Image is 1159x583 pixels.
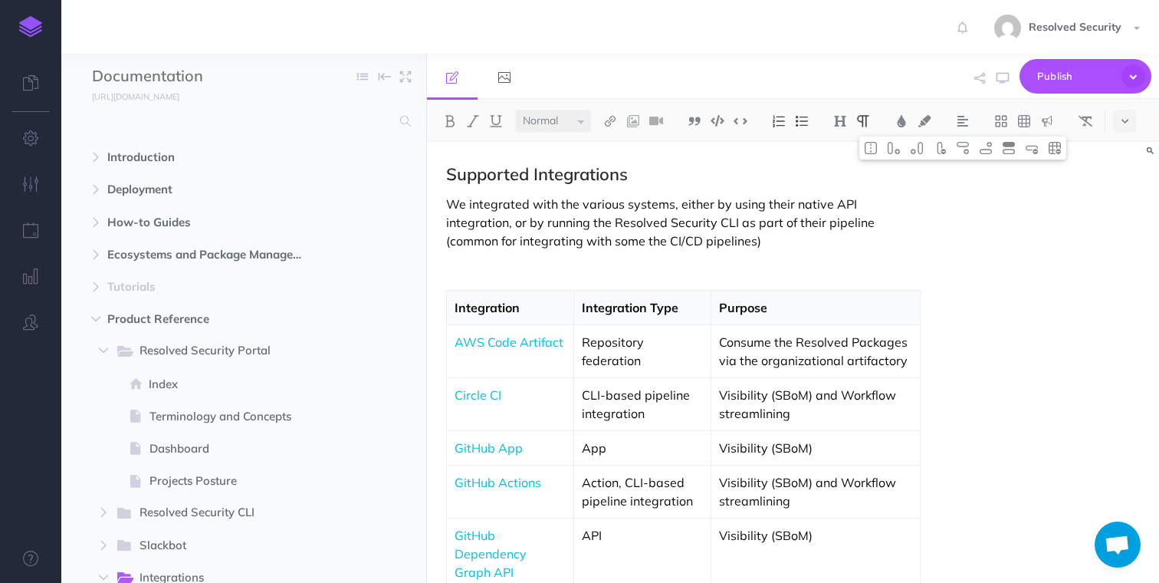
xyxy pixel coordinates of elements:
[603,115,617,127] img: Link button
[149,472,334,490] span: Projects Posture
[719,439,911,457] p: Visibility (SBoM)
[140,536,311,556] span: Slackbot
[1037,64,1114,88] span: Publish
[719,473,911,510] p: Visibility (SBoM) and Workflow streamlining
[455,475,541,490] a: GitHub Actions
[719,333,911,370] p: Consume the Resolved Packages via the organizational artifactory
[910,142,924,154] img: Add column after merge button
[1040,115,1054,127] img: Callout dropdown menu button
[772,115,786,127] img: Ordered list button
[956,142,970,154] img: Add row before button
[856,115,870,127] img: Paragraph button
[455,528,530,580] a: GitHub Dependency Graph API
[1048,142,1062,154] img: Delete table button
[582,298,703,317] p: Integration Type
[711,115,724,127] img: Code block button
[455,440,523,456] a: GitHub App
[626,115,640,127] img: Add image button
[140,503,311,523] span: Resolved Security CLI
[582,386,703,423] p: CLI-based pipeline integration
[19,16,42,38] img: logo-mark.svg
[107,180,315,199] span: Deployment
[994,15,1021,41] img: 8b1647bb1cd73c15cae5ed120f1c6fc6.jpg
[582,333,703,370] p: Repository federation
[933,142,947,154] img: Delete column button
[979,142,993,154] img: Add row after button
[1025,142,1039,154] img: Delete row button
[795,115,809,127] img: Unordered list button
[1095,522,1141,568] a: Open chat
[887,142,901,154] img: Add column Before Merge
[719,386,911,423] p: Visibility (SBoM) and Workflow streamlining
[719,526,911,545] p: Visibility (SBoM)
[1019,59,1151,94] button: Publish
[455,298,566,317] p: Integration
[92,107,391,135] input: Search
[489,115,503,127] img: Underline button
[833,115,847,127] img: Headings dropdown button
[107,310,315,328] span: Product Reference
[719,298,911,317] p: Purpose
[956,115,970,127] img: Alignment dropdown menu button
[1002,142,1016,154] img: Toggle row header button
[107,148,315,166] span: Introduction
[446,195,920,250] p: We integrated with the various systems, either by using their native API integration, or by runni...
[107,278,315,296] span: Tutorials
[688,115,701,127] img: Blockquote button
[582,526,703,545] p: API
[455,387,501,403] a: Circle CI
[649,115,663,127] img: Add video button
[61,88,195,104] a: [URL][DOMAIN_NAME]
[1017,115,1031,127] img: Create table button
[1021,20,1129,34] span: Resolved Security
[455,334,563,350] a: AWS Code Artifact
[466,115,480,127] img: Italic button
[149,440,334,458] span: Dashboard
[918,115,931,127] img: Text background color button
[149,375,334,394] span: Index
[895,115,908,127] img: Text color button
[92,65,272,88] input: Documentation Name
[107,213,315,232] span: How-to Guides
[443,115,457,127] img: Bold button
[446,165,920,183] h2: Supported Integrations
[582,473,703,510] p: Action, CLI-based pipeline integration
[734,115,747,127] img: Inline code button
[140,341,311,361] span: Resolved Security Portal
[107,245,315,264] span: Ecosystems and Package Managers
[1079,115,1092,127] img: Clear styles button
[582,439,703,457] p: App
[149,407,334,426] span: Terminology and Concepts
[92,91,179,102] small: [URL][DOMAIN_NAME]
[864,142,878,154] img: Toggle cell merge button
